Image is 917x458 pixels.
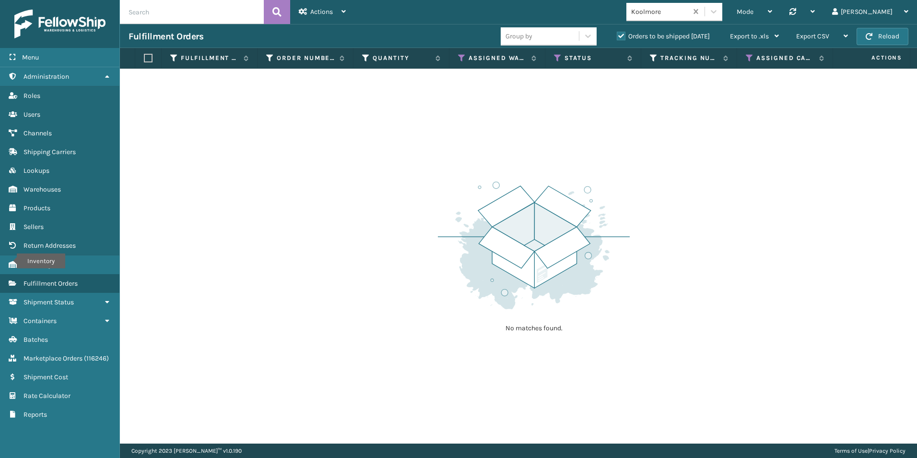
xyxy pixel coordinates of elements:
div: Koolmore [631,7,688,17]
span: Sellers [24,223,44,231]
label: Status [564,54,623,62]
span: Users [24,110,40,119]
span: Channels [24,129,52,137]
a: Terms of Use [835,447,868,454]
span: Menu [22,53,39,61]
span: Shipment Status [24,298,74,306]
span: Batches [24,336,48,344]
span: Roles [24,92,40,100]
span: Administration [24,72,69,81]
label: Tracking Number [660,54,718,62]
span: ( 116246 ) [84,354,109,362]
img: logo [14,10,106,38]
span: Containers [24,317,57,325]
span: Rate Calculator [24,392,71,400]
span: Export CSV [796,32,829,40]
span: Lookups [24,167,49,175]
span: Actions [310,8,333,16]
span: Actions [841,50,908,66]
label: Fulfillment Order Id [181,54,239,62]
a: Privacy Policy [869,447,905,454]
span: Export to .xls [730,32,769,40]
span: Mode [737,8,753,16]
h3: Fulfillment Orders [129,31,203,42]
span: Reports [24,410,47,419]
span: Shipment Cost [24,373,68,381]
span: Warehouses [24,185,61,193]
span: Marketplace Orders [24,354,82,362]
div: | [835,444,905,458]
label: Orders to be shipped [DATE] [617,32,710,40]
div: Group by [506,31,532,41]
span: Return Addresses [24,241,76,250]
span: Inventory [24,261,52,269]
span: Products [24,204,50,212]
span: Shipping Carriers [24,148,76,156]
span: Fulfillment Orders [24,279,78,288]
label: Order Number [277,54,335,62]
label: Assigned Carrier Service [756,54,814,62]
label: Quantity [373,54,431,62]
p: Copyright 2023 [PERSON_NAME]™ v 1.0.190 [131,444,242,458]
label: Assigned Warehouse [469,54,527,62]
button: Reload [857,28,908,45]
